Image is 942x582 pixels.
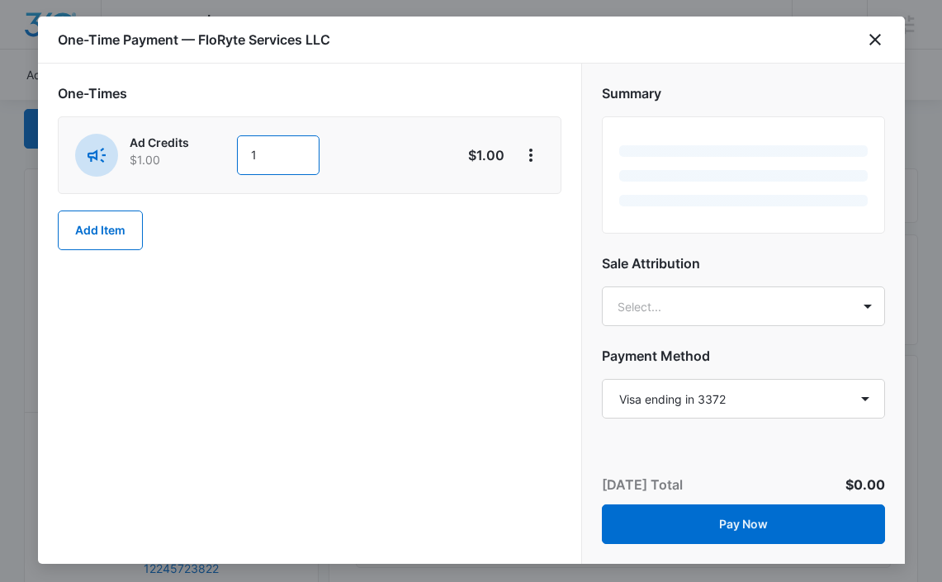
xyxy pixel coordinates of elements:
h2: Sale Attribution [602,253,885,273]
input: 1 [237,135,320,175]
img: tab_keywords_by_traffic_grey.svg [164,96,178,109]
button: Add Item [58,211,143,250]
button: View More [518,142,544,168]
h2: Payment Method [602,346,885,366]
p: $1.00 [130,151,191,168]
p: [DATE] Total [602,475,683,494]
h2: Summary [602,83,885,103]
img: tab_domain_overview_orange.svg [45,96,58,109]
img: website_grey.svg [26,43,40,56]
img: logo_orange.svg [26,26,40,40]
h1: One-Time Payment — FloRyte Services LLC [58,30,330,50]
p: Ad Credits [130,134,191,151]
span: $0.00 [845,476,885,493]
h2: One-Times [58,83,561,103]
div: Keywords by Traffic [182,97,278,108]
p: $1.00 [427,145,504,165]
button: close [865,30,885,50]
button: Pay Now [602,504,885,544]
div: Domain: [DOMAIN_NAME] [43,43,182,56]
div: v 4.0.25 [46,26,81,40]
div: Domain Overview [63,97,148,108]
